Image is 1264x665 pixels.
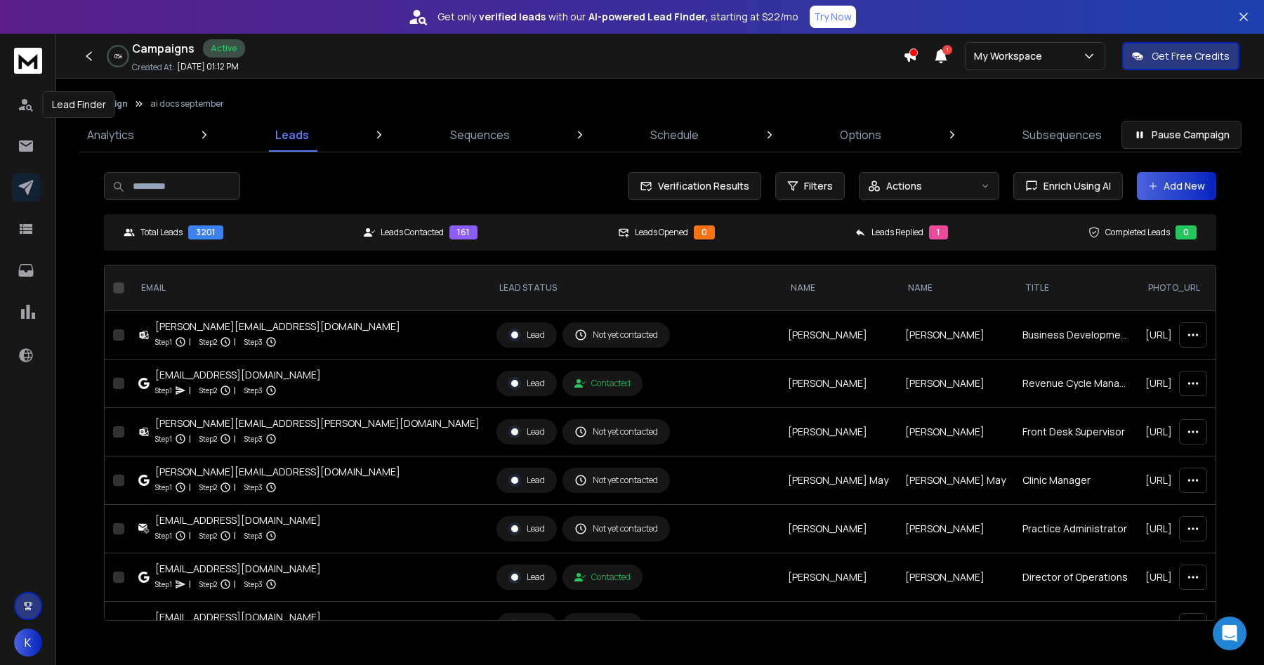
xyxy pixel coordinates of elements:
button: Try Now [810,6,856,28]
td: Director of Operations [1014,553,1137,602]
p: Step 1 [155,480,172,494]
strong: verified leads [479,10,546,24]
td: [PERSON_NAME] [897,505,1014,553]
p: Created At: [132,62,174,73]
p: Step 3 [244,529,263,543]
td: [PERSON_NAME] [779,408,897,456]
td: [URL][DOMAIN_NAME] [1137,360,1260,408]
p: | [189,577,191,591]
td: Owner/ [MEDICAL_DATA] Physician [1014,602,1137,650]
p: Step 1 [155,432,172,446]
span: Filters [804,179,833,193]
div: Lead [508,571,545,584]
td: [URL][DOMAIN_NAME] [1137,311,1260,360]
th: name [897,265,1014,311]
td: [PERSON_NAME] [779,553,897,602]
p: | [189,383,191,397]
button: K [14,628,42,657]
div: Lead [508,474,545,487]
th: title [1014,265,1137,311]
p: Step 1 [155,529,172,543]
p: Get Free Credits [1152,49,1230,63]
div: Contacted [574,378,631,389]
td: Practice Administrator [1014,505,1137,553]
td: [URL][DOMAIN_NAME] [1137,408,1260,456]
button: Pause Campaign [1121,121,1242,149]
p: | [189,335,191,349]
a: Analytics [79,118,143,152]
p: Options [840,126,881,143]
span: 1 [942,45,952,55]
div: Lead Finder [43,91,115,118]
td: [PERSON_NAME] [779,602,897,650]
div: [PERSON_NAME][EMAIL_ADDRESS][DOMAIN_NAME] [155,320,400,334]
p: ai docs september [150,98,224,110]
p: Total Leads [140,227,183,238]
th: LEAD STATUS [488,265,779,311]
div: Not yet contacted [574,329,658,341]
a: Schedule [642,118,707,152]
div: Not yet contacted [574,426,658,438]
p: Sequences [450,126,510,143]
button: Verification Results [628,172,761,200]
td: [PERSON_NAME] May [779,456,897,505]
span: Enrich Using AI [1038,179,1111,193]
p: | [189,480,191,494]
img: logo [14,48,42,74]
p: Actions [886,179,922,193]
td: Revenue Cycle Manager [1014,360,1137,408]
strong: AI-powered Lead Finder, [588,10,708,24]
p: Leads Replied [871,227,923,238]
td: [PERSON_NAME] [779,360,897,408]
div: Lead [508,329,545,341]
p: My Workspace [974,49,1048,63]
p: Step 1 [155,383,172,397]
div: [EMAIL_ADDRESS][DOMAIN_NAME] [155,610,321,624]
div: 3201 [188,225,223,239]
a: Leads [267,118,317,152]
td: [PERSON_NAME] [897,408,1014,456]
th: EMAIL [130,265,488,311]
td: [URL][DOMAIN_NAME] [1137,505,1260,553]
td: [PERSON_NAME] May [897,456,1014,505]
div: 161 [449,225,478,239]
th: NAME [779,265,897,311]
div: Not yet contacted [574,474,658,487]
div: Contacted [574,572,631,583]
div: [PERSON_NAME][EMAIL_ADDRESS][PERSON_NAME][DOMAIN_NAME] [155,416,480,430]
a: Subsequences [1014,118,1110,152]
td: [PERSON_NAME] [779,311,897,360]
div: [EMAIL_ADDRESS][DOMAIN_NAME] [155,368,321,382]
td: [URL][DOMAIN_NAME] [1137,602,1260,650]
p: | [189,432,191,446]
div: Lead [508,426,545,438]
p: Step 2 [199,577,217,591]
td: [URL][DOMAIN_NAME] [1137,456,1260,505]
p: [DATE] 01:12 PM [177,61,239,72]
td: [PERSON_NAME] [779,505,897,553]
p: Step 2 [199,383,217,397]
td: Business Development Manager [1014,311,1137,360]
p: Schedule [650,126,699,143]
td: [URL][DOMAIN_NAME] [1137,553,1260,602]
p: Step 3 [244,383,263,397]
p: Leads [275,126,309,143]
p: | [189,529,191,543]
div: [EMAIL_ADDRESS][DOMAIN_NAME] [155,513,321,527]
p: | [234,383,236,397]
td: [PERSON_NAME] [897,311,1014,360]
div: Lead [508,377,545,390]
button: Get Free Credits [1122,42,1239,70]
p: Subsequences [1022,126,1102,143]
p: Step 2 [199,480,217,494]
div: Lead [508,619,545,632]
h1: Campaigns [132,40,195,57]
td: [PERSON_NAME] [897,602,1014,650]
p: | [234,529,236,543]
td: [PERSON_NAME] [897,553,1014,602]
div: 0 [1176,225,1197,239]
div: Lead [508,522,545,535]
td: Front Desk Supervisor [1014,408,1137,456]
a: Sequences [442,118,518,152]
